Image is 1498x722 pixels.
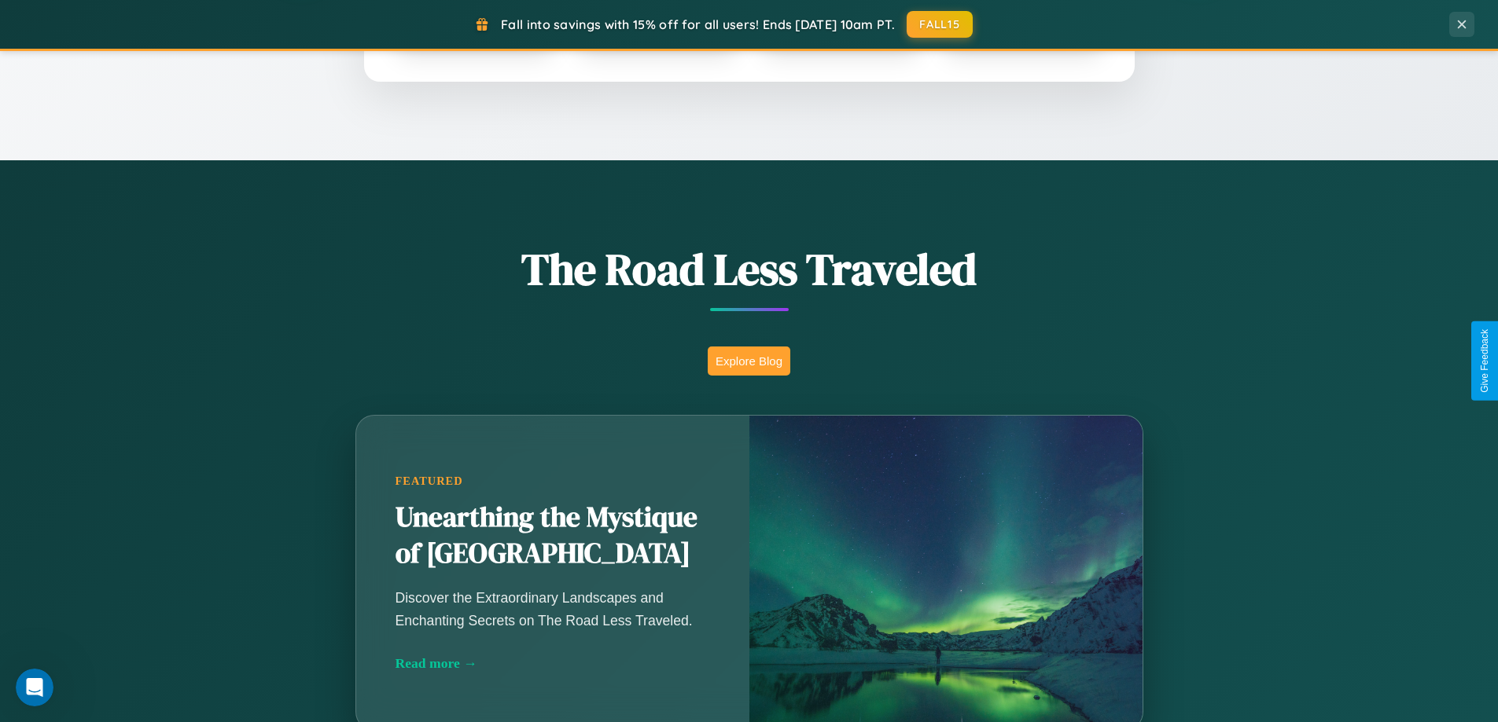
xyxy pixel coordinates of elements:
h2: Unearthing the Mystique of [GEOGRAPHIC_DATA] [396,500,710,572]
span: Fall into savings with 15% off for all users! Ends [DATE] 10am PT. [501,16,895,32]
div: Featured [396,475,710,488]
iframe: Intercom live chat [16,669,53,706]
div: Give Feedback [1479,329,1490,393]
button: FALL15 [907,11,973,38]
p: Discover the Extraordinary Landscapes and Enchanting Secrets on The Road Less Traveled. [396,587,710,631]
h1: The Road Less Traveled [278,239,1221,299]
div: Read more → [396,655,710,672]
button: Explore Blog [708,346,790,376]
